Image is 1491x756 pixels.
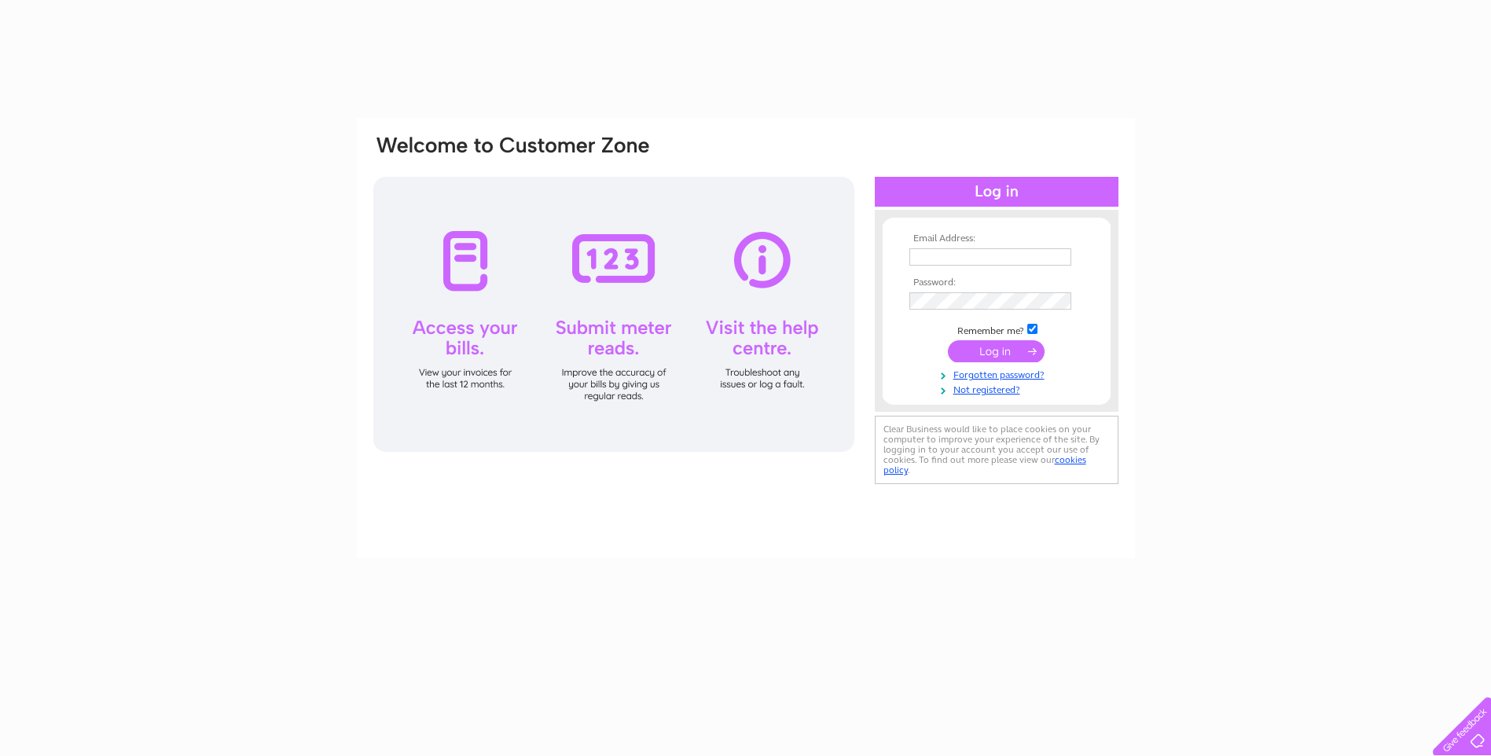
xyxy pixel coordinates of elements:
[909,366,1088,381] a: Forgotten password?
[909,381,1088,396] a: Not registered?
[905,277,1088,288] th: Password:
[905,233,1088,244] th: Email Address:
[948,340,1045,362] input: Submit
[875,416,1118,484] div: Clear Business would like to place cookies on your computer to improve your experience of the sit...
[883,454,1086,475] a: cookies policy
[905,321,1088,337] td: Remember me?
